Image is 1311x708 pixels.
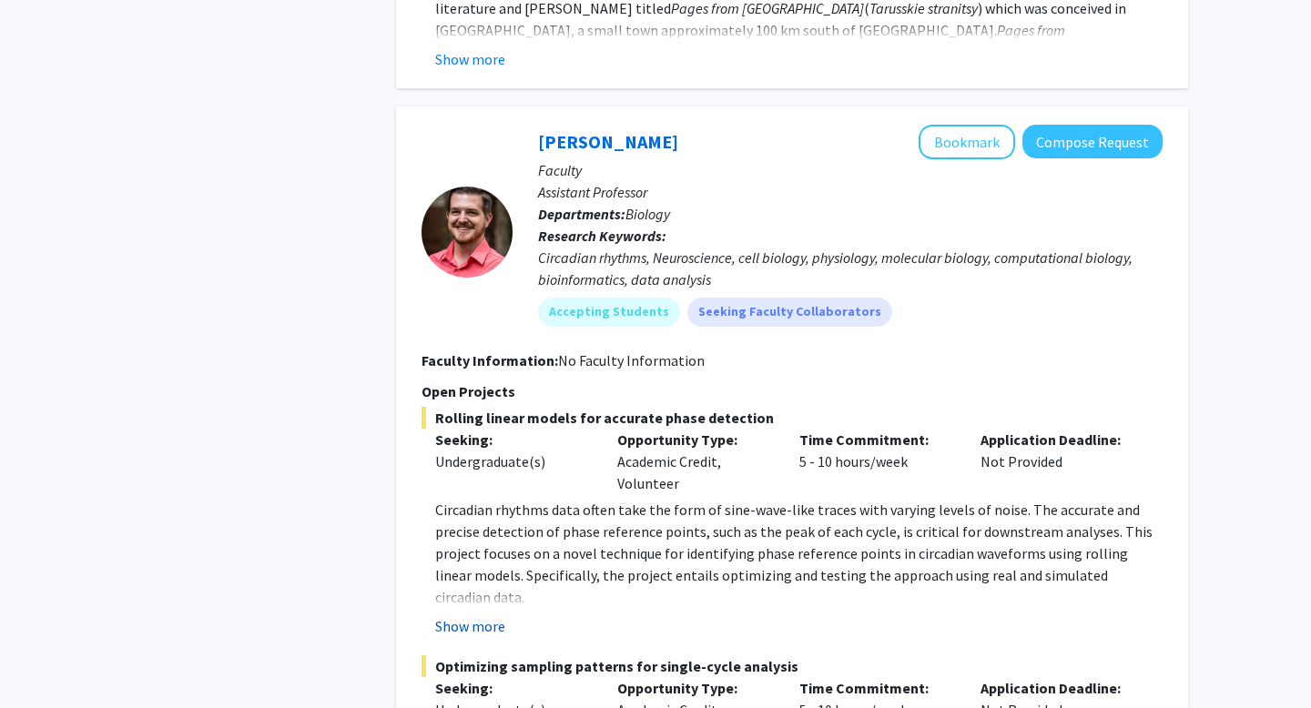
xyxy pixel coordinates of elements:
[538,247,1163,290] div: Circadian rhythms, Neuroscience, cell biology, physiology, molecular biology, computational biolo...
[422,380,1163,402] p: Open Projects
[981,677,1135,699] p: Application Deadline:
[919,125,1015,159] button: Add Michael Tackenberg to Bookmarks
[1022,125,1163,158] button: Compose Request to Michael Tackenberg
[981,429,1135,450] p: Application Deadline:
[786,429,968,494] div: 5 - 10 hours/week
[422,351,558,369] b: Faculty Information:
[14,626,77,694] iframe: Chat
[538,227,666,245] b: Research Keywords:
[617,677,772,699] p: Opportunity Type:
[435,429,590,450] p: Seeking:
[538,205,625,223] b: Departments:
[967,429,1149,494] div: Not Provided
[435,677,590,699] p: Seeking:
[617,429,772,450] p: Opportunity Type:
[422,407,1163,429] span: Rolling linear models for accurate phase detection
[538,130,678,153] a: [PERSON_NAME]
[799,677,954,699] p: Time Commitment:
[435,499,1163,608] p: Circadian rhythms data often take the form of sine-wave-like traces with varying levels of noise....
[422,655,1163,677] span: Optimizing sampling patterns for single-cycle analysis
[604,429,786,494] div: Academic Credit, Volunteer
[558,351,705,369] span: No Faculty Information
[538,181,1163,203] p: Assistant Professor
[435,48,505,70] button: Show more
[435,615,505,637] button: Show more
[687,298,892,327] mat-chip: Seeking Faculty Collaborators
[799,429,954,450] p: Time Commitment:
[625,205,670,223] span: Biology
[538,159,1163,181] p: Faculty
[435,450,590,472] div: Undergraduate(s)
[538,298,680,327] mat-chip: Accepting Students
